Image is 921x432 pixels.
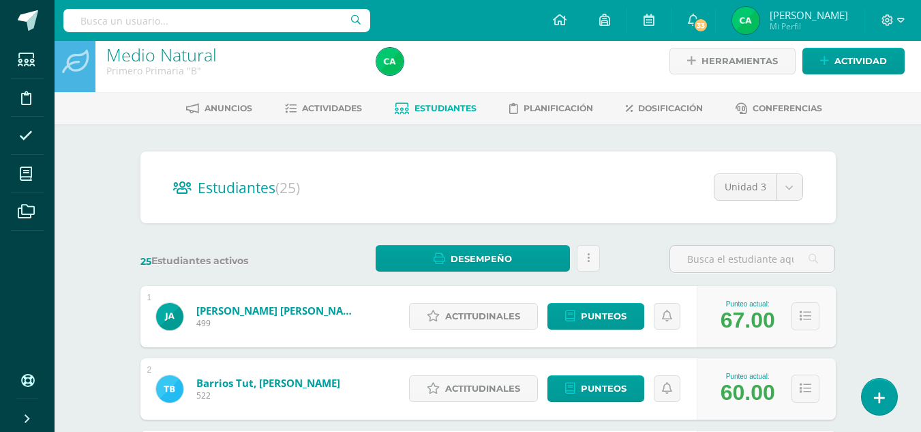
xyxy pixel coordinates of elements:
h1: Medio Natural [106,45,360,64]
span: Punteos [581,304,626,329]
a: Dosificación [626,98,703,119]
span: Estudiantes [198,178,300,197]
span: 499 [196,317,360,329]
img: 2a46c0bd21a3b430e7324be9848167d9.png [156,303,183,330]
span: Dosificación [638,103,703,113]
a: Desempeño [376,245,570,272]
label: Estudiantes activos [140,255,306,268]
span: Herramientas [701,48,778,74]
span: 33 [693,18,708,33]
span: Actividades [302,103,362,113]
span: Desempeño [451,246,512,272]
input: Busca el estudiante aquí... [670,246,834,272]
div: 2 [147,365,152,375]
div: Punteo actual: [721,300,775,308]
span: 25 [140,255,151,268]
span: (25) [275,178,300,197]
span: Punteos [581,376,626,401]
span: [PERSON_NAME] [770,8,848,22]
span: 522 [196,390,340,401]
a: Actitudinales [409,303,538,330]
input: Busca un usuario... [63,9,370,32]
a: Barrios Tut, [PERSON_NAME] [196,376,340,390]
a: Planificación [509,98,593,119]
img: e55c7239eccfee018000ba7709242319.png [376,48,404,75]
span: Planificación [524,103,593,113]
span: Conferencias [753,103,822,113]
div: 60.00 [721,380,775,405]
img: a281dbbbc89e7c7e340cbcbf519ffc06.png [156,375,183,403]
span: Anuncios [205,103,252,113]
a: Unidad 3 [714,174,802,200]
span: Actividad [834,48,887,74]
div: Punteo actual: [721,373,775,380]
a: Anuncios [186,98,252,119]
span: Unidad 3 [725,174,766,200]
a: Punteos [547,303,644,330]
img: e55c7239eccfee018000ba7709242319.png [732,7,759,34]
a: Medio Natural [106,43,217,66]
a: Conferencias [736,98,822,119]
a: Punteos [547,375,644,402]
a: Actividad [802,48,905,74]
div: 67.00 [721,308,775,333]
div: Primero Primaria 'B' [106,64,360,77]
a: Herramientas [669,48,796,74]
span: Actitudinales [445,304,520,329]
a: Actitudinales [409,375,538,402]
a: Actividades [285,98,362,119]
span: Estudiantes [414,103,477,113]
span: Actitudinales [445,376,520,401]
a: Estudiantes [395,98,477,119]
span: Mi Perfil [770,20,848,32]
div: 1 [147,293,152,302]
a: [PERSON_NAME] [PERSON_NAME] [196,304,360,317]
